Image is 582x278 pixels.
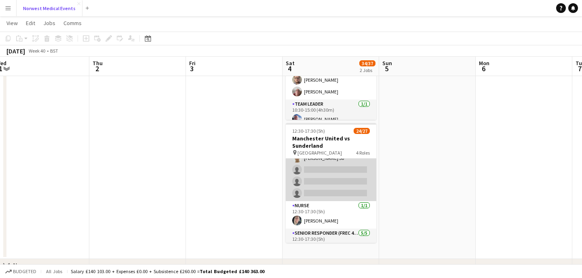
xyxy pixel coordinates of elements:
app-job-card: 12:30-17:30 (5h)24/27Manchester United vs Sunderland [GEOGRAPHIC_DATA]4 Roles[PERSON_NAME][PERSON... [286,123,376,243]
a: View [3,18,21,28]
span: Comms [63,19,82,27]
span: Jobs [43,19,55,27]
span: 6 [478,64,489,73]
span: All jobs [44,268,64,274]
span: Mon [479,59,489,67]
div: New group [13,261,43,270]
span: Edit [26,19,35,27]
span: Sun [382,59,392,67]
a: Comms [60,18,85,28]
a: Jobs [40,18,59,28]
span: 34/37 [359,60,375,66]
div: [DATE] [6,47,25,55]
h3: Manchester United vs Sunderland [286,135,376,149]
span: Fri [189,59,196,67]
app-card-role: Team Leader1/110:30-15:00 (4h30m)[PERSON_NAME] [286,100,376,127]
div: 2 Jobs [360,67,375,73]
app-card-role: Nurse1/112:30-17:30 (5h)[PERSON_NAME] [286,201,376,229]
button: Norwest Medical Events [17,0,82,16]
span: Thu [93,59,103,67]
div: Salary £140 103.00 + Expenses £0.00 + Subsistence £260.00 = [71,268,264,274]
span: Sat [286,59,295,67]
span: 5 [381,64,392,73]
span: View [6,19,18,27]
span: Budgeted [13,269,36,274]
span: Week 40 [27,48,47,54]
button: Budgeted [4,267,38,276]
span: Total Budgeted £140 363.00 [200,268,264,274]
span: 4 [285,64,295,73]
span: 24/27 [354,128,370,134]
a: Edit [23,18,38,28]
span: 3 [188,64,196,73]
span: 2 [91,64,103,73]
span: [GEOGRAPHIC_DATA] [297,150,342,156]
div: BST [50,48,58,54]
span: 12:30-17:30 (5h) [292,128,325,134]
span: 4 Roles [356,150,370,156]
